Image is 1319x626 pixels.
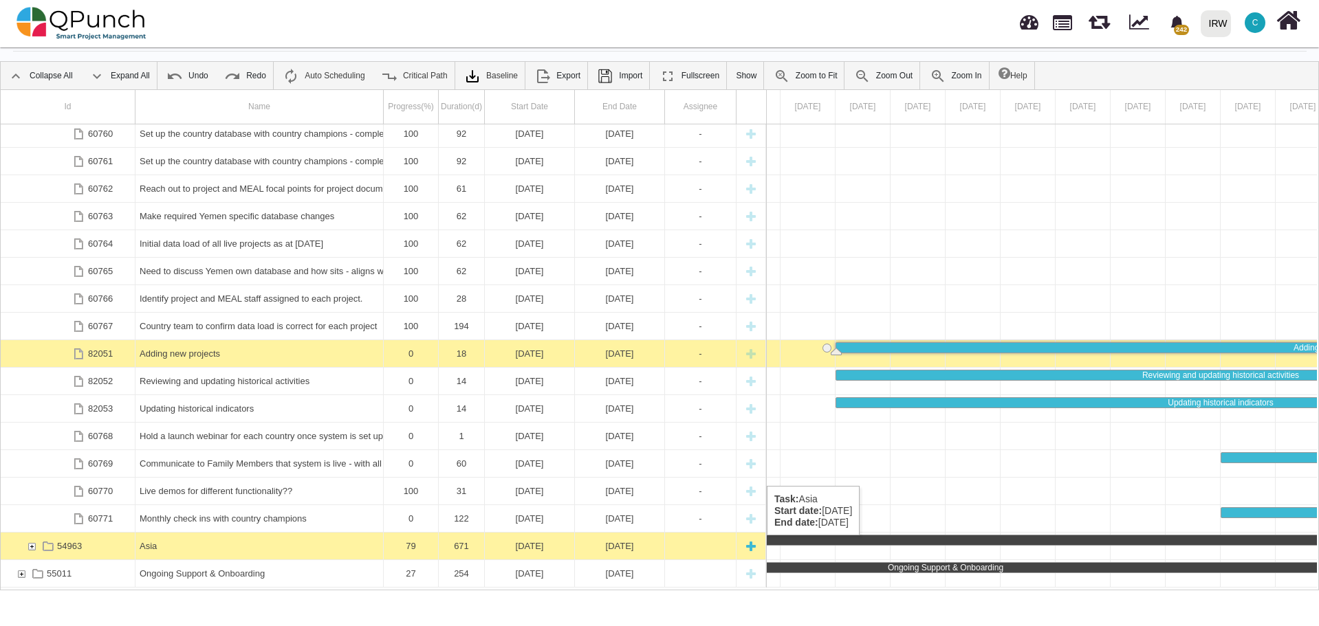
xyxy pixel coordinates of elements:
[88,258,113,284] div: 60765
[443,423,480,449] div: 1
[439,450,485,477] div: 60
[836,90,891,124] div: 25 Aug 2025
[443,340,480,367] div: 18
[388,120,434,147] div: 100
[135,313,384,339] div: Country team to confirm data load is correct for each project
[665,368,737,394] div: -
[160,62,215,89] a: Undo
[485,285,575,312] div: 01-02-2025
[135,285,384,312] div: Identify project and MEAL staff assigned to each project.
[489,368,570,394] div: [DATE]
[384,203,439,230] div: 100
[575,148,665,175] div: 31-10-2024
[135,175,384,202] div: Reach out to project and MEAL focal points for project documentation
[8,68,24,85] img: ic_collapse_all_24.42ac041.png
[1,340,135,367] div: 82051
[485,203,575,230] div: 01-12-2024
[1,313,135,339] div: 60767
[489,313,570,339] div: [DATE]
[135,450,384,477] div: Communicate to Family Members that system is live - with all the caveats as needed etc
[140,148,379,175] div: Set up the country database with country champions - complete roles, users and permissions
[575,368,665,394] div: 07-09-2025
[669,120,732,147] div: -
[579,120,660,147] div: [DATE]
[527,62,587,89] a: Export
[1,203,135,230] div: 60763
[774,68,790,85] img: ic_zoom_to_fit_24.130db0b.png
[669,368,732,394] div: -
[1,285,135,312] div: 60766
[140,340,379,367] div: Adding new projects
[1,175,766,203] div: Task: Reach out to project and MEAL focal points for project documentation Start date: 01-11-2024...
[388,203,434,230] div: 100
[1,62,80,89] a: Collapse All
[1,90,135,124] div: Id
[88,395,113,422] div: 82053
[489,175,570,202] div: [DATE]
[439,560,485,587] div: 254
[384,340,439,367] div: 0
[489,423,570,449] div: [DATE]
[669,230,732,257] div: -
[135,505,384,532] div: Monthly check ins with country champions
[135,230,384,257] div: Initial data load of all live projects as at 01-07-2024
[741,258,761,284] div: New task
[439,148,485,175] div: 92
[579,148,660,175] div: [DATE]
[439,395,485,422] div: 14
[485,90,575,124] div: Start Date
[579,230,660,257] div: [DATE]
[590,62,649,89] a: Import
[135,90,384,124] div: Name
[665,120,737,147] div: -
[741,478,761,504] div: New task
[741,285,761,312] div: New task
[135,368,384,394] div: Reviewing and updating historical activities
[1221,90,1276,124] div: 01 Sep 2025
[579,368,660,394] div: [DATE]
[575,340,665,367] div: 11-09-2025
[388,395,434,422] div: 0
[575,90,665,124] div: End Date
[439,313,485,339] div: 194
[439,120,485,147] div: 92
[1001,90,1056,124] div: 28 Aug 2025
[1053,9,1072,30] span: Projects
[1,533,135,559] div: 54963
[384,533,439,559] div: 79
[88,340,113,367] div: 82051
[88,368,113,394] div: 82052
[1,230,135,257] div: 60764
[1,478,766,505] div: Task: Live demos for different functionality?? Start date: 01-03-2025 End date: 31-03-2025
[1,120,766,148] div: Task: Set up the country database with country champions - complete country geo database Start da...
[384,230,439,257] div: 100
[439,368,485,394] div: 14
[485,423,575,449] div: 01-08-2024
[575,560,665,587] div: 31-12-2025
[575,203,665,230] div: 31-01-2025
[439,533,485,559] div: 671
[384,505,439,532] div: 0
[135,395,384,422] div: Updating historical indicators
[1056,90,1111,124] div: 29 Aug 2025
[135,478,384,504] div: Live demos for different functionality??
[1245,12,1265,33] span: Clairebt
[489,258,570,284] div: [DATE]
[669,203,732,230] div: -
[485,395,575,422] div: 25-08-2025
[653,62,726,89] a: Fullscreen
[1,478,135,504] div: 60770
[575,533,665,559] div: 31-12-2025
[485,120,575,147] div: 01-08-2024
[217,62,273,89] a: Redo
[781,90,836,124] div: 24 Aug 2025
[854,68,871,85] img: ic_zoom_out.687aa02.png
[443,120,480,147] div: 92
[135,533,384,559] div: Asia
[665,450,737,477] div: -
[579,203,660,230] div: [DATE]
[140,120,379,147] div: Set up the country database with country champions - complete country geo database
[88,148,113,175] div: 60761
[575,175,665,202] div: 31-12-2024
[88,230,113,257] div: 60764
